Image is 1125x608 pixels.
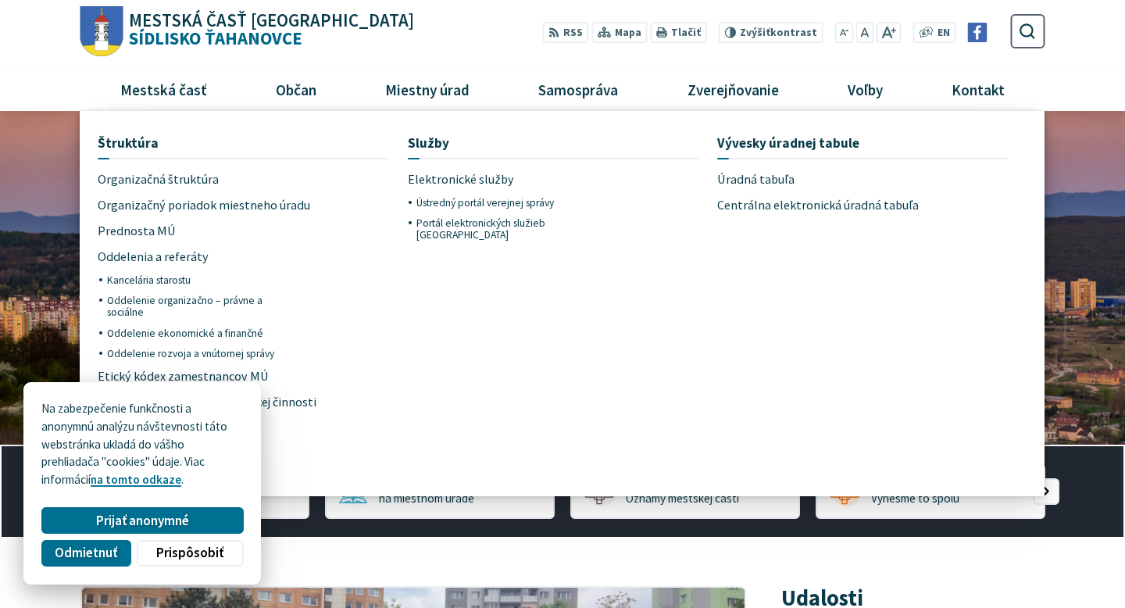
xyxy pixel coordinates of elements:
span: Úradná tabuľa [717,166,795,192]
span: Mapa [615,25,641,41]
a: Oddelenie organizačno – právne a sociálne [107,290,277,322]
a: Vývesky úradnej tabule [717,129,1009,158]
button: Prispôsobiť [137,540,243,567]
span: Prispôsobiť [156,545,223,561]
span: Služby [408,129,449,158]
a: Portál elektronických služieb [GEOGRAPHIC_DATA] [416,213,586,245]
span: Prijať anonymné [96,513,189,529]
a: Centrálna elektronická úradná tabuľa [717,192,1009,218]
span: na miestnom úrade [379,491,474,506]
a: Organizačná štruktúra [98,166,276,192]
span: Oddelenie rozvoja a vnútornej správy [107,343,274,363]
button: Tlačiť [650,22,706,43]
span: Tlačiť [671,27,701,39]
span: Kontakt [945,68,1010,110]
img: Prejsť na Facebook stránku [968,23,987,42]
button: Odmietnuť [41,540,130,567]
span: Mestská časť [GEOGRAPHIC_DATA] [129,12,414,30]
a: Oddelenie rozvoja a vnútornej správy [107,343,277,363]
span: Oddelenia a referáty [98,244,209,270]
a: EN [933,25,954,41]
a: Nahlasovanie protispoločenskej činnosti [98,390,390,416]
span: RSS [563,25,583,41]
a: Mestská časť [92,68,236,110]
a: Oddelenie ekonomické a finančné [107,323,277,343]
span: Zvýšiť [740,26,770,39]
span: Miestny úrad [380,68,476,110]
span: Ústredný portál verejnej správy [416,192,554,213]
span: Zverejňovanie [681,68,784,110]
a: Voľby [819,68,911,110]
a: Štruktúra [98,129,390,158]
span: Mestská časť [115,68,213,110]
a: Ústredný portál verejnej správy [416,192,586,213]
button: Prijať anonymné [41,507,243,534]
span: Odmietnuť [55,545,117,561]
button: Zmenšiť veľkosť písma [834,22,853,43]
span: Etický kódex zamestnancov MÚ [98,364,269,390]
a: RSS [542,22,588,43]
span: Vývesky úradnej tabule [717,129,859,158]
span: Centrálna elektronická úradná tabuľa [717,192,919,218]
span: Organizačný poriadok miestneho úradu [98,192,310,218]
img: Prejsť na domovskú stránku [80,6,123,57]
a: Logo Sídlisko Ťahanovce, prejsť na domovskú stránku. [80,6,413,57]
span: Samospráva [533,68,624,110]
span: Voľby [841,68,888,110]
a: Prednosta MÚ [98,218,276,244]
span: Občan [270,68,323,110]
a: Občan [248,68,345,110]
a: Etický kódex zamestnancov MÚ [98,364,276,390]
a: Zverejňovanie [659,68,807,110]
a: Kontakt [923,68,1033,110]
p: Na zabezpečenie funkčnosti a anonymnú analýzu návštevnosti táto webstránka ukladá do vášho prehli... [41,400,243,489]
div: Nasledujúci slajd [1033,478,1059,505]
a: Oddelenia a referáty [98,244,276,270]
a: Elektronické služby [408,166,586,192]
span: Organizačná štruktúra [98,166,219,192]
span: Kancelária starostu [107,270,191,290]
h1: Sídlisko Ťahanovce [123,12,414,48]
a: Mapa [591,22,647,43]
a: Miestny úrad [357,68,498,110]
a: Voľné pracovné miesta [98,442,276,467]
a: Kancelária starostu [107,270,277,290]
button: Zvýšiťkontrast [719,22,823,43]
a: Organizačný poriadok miestneho úradu [98,192,390,218]
a: Samospráva [510,68,647,110]
a: na tomto odkaze [91,472,181,487]
span: Elektronické služby [408,166,514,192]
span: Vyriešme to spolu [871,491,959,506]
span: kontrast [740,27,817,39]
span: Oddelenie ekonomické a finančné [107,323,263,343]
a: Služby [408,129,700,158]
button: Zväčšiť veľkosť písma [877,22,901,43]
span: EN [937,25,950,41]
a: Úradná tabuľa [717,166,1009,192]
span: Prednosta MÚ [98,218,176,244]
a: Kolektívna zmluva [98,416,276,442]
button: Nastaviť pôvodnú veľkosť písma [856,22,873,43]
span: Oznamy mestskej časti [626,491,739,506]
span: Štruktúra [98,129,159,158]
